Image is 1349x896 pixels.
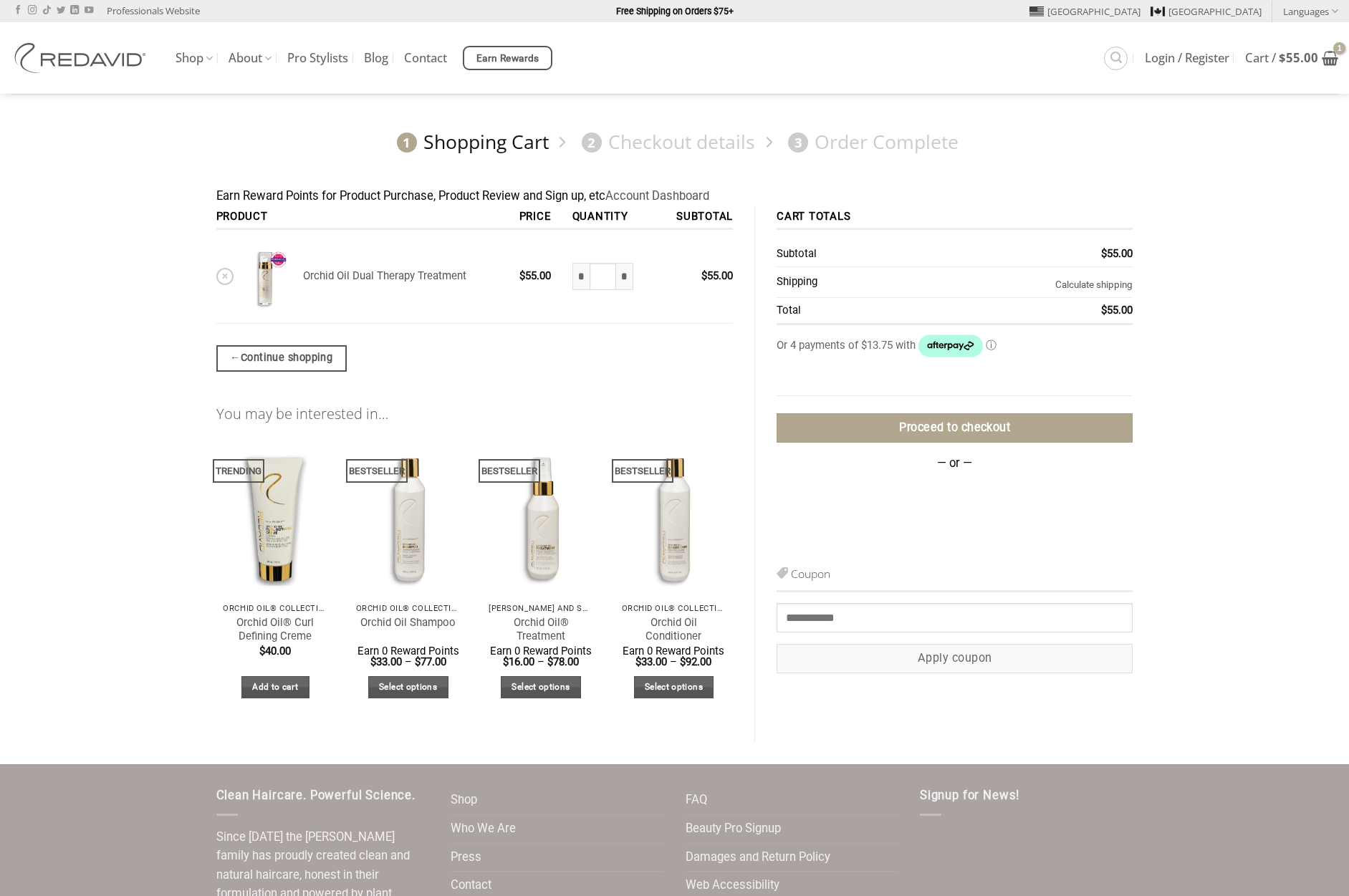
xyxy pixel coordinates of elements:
span: $ [415,655,421,668]
span: – [537,655,544,668]
th: Price [514,206,567,231]
strong: Free Shipping on Orders $75+ [616,6,734,16]
bdi: 55.00 [701,269,733,282]
a: Follow on Facebook [14,6,22,16]
th: Shipping [777,267,904,298]
a: Continue shopping [216,345,347,371]
a: Press [451,844,481,872]
span: $ [503,655,509,668]
bdi: 77.00 [415,655,446,668]
a: Login / Register [1145,45,1229,71]
input: Increase quantity of Orchid Oil Dual Therapy Treatment [616,263,633,290]
a: Contact [404,45,447,71]
th: Quantity [567,206,656,231]
a: Follow on Twitter [57,6,65,16]
img: REDAVID Orchid Oil Shampoo [349,438,468,596]
a: Orchid Oil Dual Therapy Treatment [303,269,466,282]
span: Clean Haircare. Powerful Science. [216,789,416,802]
img: REDAVID Orchid Oil Conditioner [615,438,734,596]
img: REDAVID Orchid Oil Curl Defining Creme [216,438,335,596]
a: Follow on YouTube [85,6,93,16]
p: [PERSON_NAME] and Shine [489,604,593,613]
a: Beauty Pro Signup [686,815,781,843]
a: Shop [451,786,477,814]
th: Subtotal [777,242,904,267]
span: – [670,655,677,668]
a: Account Dashboard [605,189,709,203]
h3: Coupon [777,565,1133,592]
span: $ [635,655,641,668]
a: Select options for “Orchid Oil Shampoo” [368,676,448,698]
a: Follow on Instagram [28,6,37,16]
p: Orchid Oil® Collection [622,604,726,613]
a: View cart [1245,42,1338,74]
a: Earn Rewards [463,46,552,70]
span: ← [230,350,241,366]
a: Who We Are [451,815,516,843]
span: $ [1101,304,1107,317]
th: Cart totals [777,206,1133,231]
img: REDAVID Salon Products | United States [11,43,154,73]
iframe: PayPal-paylater [792,519,1133,547]
bdi: 40.00 [259,645,291,657]
span: 2 [582,133,602,153]
a: 2Checkout details [575,130,756,155]
a: Blog [364,45,388,71]
a: Orchid Oil® Treatment [489,616,593,644]
a: FAQ [686,786,707,814]
bdi: 33.00 [635,655,667,668]
th: Product [216,206,514,231]
a: Orchid Oil Conditioner [622,616,726,644]
bdi: 55.00 [1101,304,1133,317]
bdi: 55.00 [519,269,551,282]
a: Calculate shipping [1055,279,1133,290]
a: Orchid Oil Shampoo [360,616,456,630]
span: Login / Register [1145,52,1229,64]
bdi: 92.00 [680,655,711,668]
input: Product quantity [590,263,616,290]
span: Or 4 payments of $13.75 with [777,339,918,352]
span: Earn Rewards [476,51,539,67]
a: Orchid Oil® Curl Defining Creme [223,616,327,644]
a: Remove Orchid Oil Dual Therapy Treatment from cart [216,268,234,285]
a: Select options for “Orchid Oil Conditioner” [634,676,714,698]
a: [GEOGRAPHIC_DATA] [1151,1,1262,22]
a: Information - Opens a dialog [986,339,997,352]
p: Orchid Oil® Collection [223,604,327,613]
a: Select options for “Orchid Oil® Treatment” [501,676,581,698]
img: REDAVID Orchid Oil Dual Therapy ~ Award Winning Curl Care [239,241,292,312]
span: 1 [397,133,417,153]
a: 1Shopping Cart [390,130,549,155]
span: $ [547,655,553,668]
iframe: Secure payment input frame [777,372,1133,390]
span: $ [701,269,707,282]
span: Earn 0 Reward Points [623,645,724,657]
p: — or — [777,454,1133,473]
span: $ [680,655,686,668]
iframe: PayPal-paypal [792,484,1133,513]
a: [GEOGRAPHIC_DATA] [1029,1,1141,22]
bdi: 55.00 [1279,49,1318,66]
a: Pro Stylists [287,45,348,71]
nav: Checkout steps [216,119,1133,165]
bdi: 78.00 [547,655,579,668]
button: Apply coupon [777,644,1133,673]
span: $ [1279,49,1286,66]
a: Damages and Return Policy [686,844,830,872]
span: Earn 0 Reward Points [490,645,592,657]
input: Reduce quantity of Orchid Oil Dual Therapy Treatment [572,263,590,290]
a: Follow on TikTok [42,6,51,16]
h2: You may be interested in… [216,405,734,423]
a: Proceed to checkout [777,413,1133,443]
a: About [229,44,272,72]
th: Total [777,298,904,324]
span: Cart / [1245,52,1318,64]
span: $ [1101,247,1107,260]
a: Languages [1283,1,1338,21]
a: Follow on LinkedIn [70,6,79,16]
span: $ [519,269,525,282]
img: REDAVID Orchid Oil Treatment 90ml [481,438,600,596]
bdi: 55.00 [1101,247,1133,260]
a: Shop [176,44,213,72]
bdi: 16.00 [503,655,534,668]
